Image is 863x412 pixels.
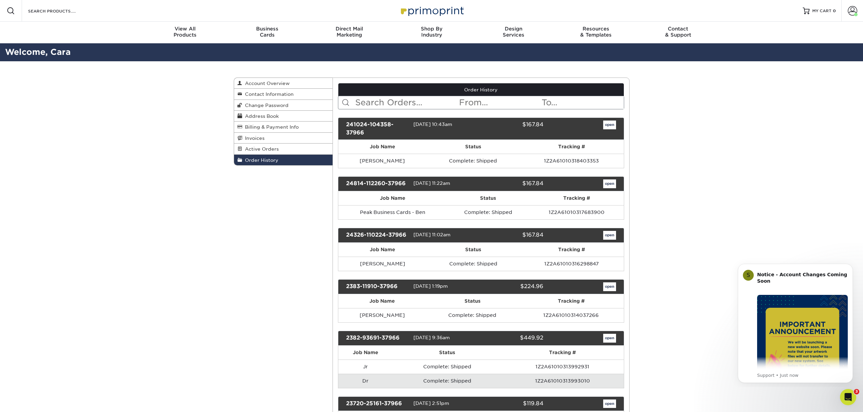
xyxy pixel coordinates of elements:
[234,144,333,154] a: Active Orders
[338,374,393,388] td: Dr
[555,26,637,32] span: Resources
[603,399,616,408] a: open
[144,26,226,32] span: View All
[338,360,393,374] td: Jr
[473,26,555,32] span: Design
[341,231,413,240] div: 24326-110224-37966
[603,282,616,291] a: open
[338,154,427,168] td: [PERSON_NAME]
[341,121,413,137] div: 241024-104358-37966
[338,257,427,271] td: [PERSON_NAME]
[338,205,447,219] td: Peak Business Cards - Ben
[637,26,719,32] span: Contact
[242,103,289,108] span: Change Password
[427,140,519,154] th: Status
[427,243,520,257] th: Status
[520,243,623,257] th: Tracking #
[341,179,413,188] div: 24814-112260-37966
[426,294,519,308] th: Status
[458,96,541,109] input: From...
[242,81,290,86] span: Account Overview
[476,121,548,137] div: $167.84
[603,121,616,129] a: open
[413,232,451,237] span: [DATE] 11:02am
[242,91,294,97] span: Contact Information
[427,154,519,168] td: Complete: Shipped
[338,308,426,322] td: [PERSON_NAME]
[728,258,863,387] iframe: Intercom notifications message
[338,191,447,205] th: Job Name
[519,294,623,308] th: Tracking #
[234,122,333,132] a: Billing & Payment Info
[833,8,836,13] span: 0
[501,346,623,360] th: Tracking #
[234,111,333,122] a: Address Book
[476,231,548,240] div: $167.84
[501,374,623,388] td: 1Z2A61010313993010
[144,26,226,38] div: Products
[854,389,859,394] span: 3
[308,26,390,38] div: Marketing
[355,96,458,109] input: Search Orders...
[338,140,427,154] th: Job Name
[476,282,548,291] div: $224.96
[308,22,390,43] a: Direct MailMarketing
[603,179,616,188] a: open
[338,346,393,360] th: Job Name
[637,26,719,38] div: & Support
[234,89,333,100] a: Contact Information
[447,205,529,219] td: Complete: Shipped
[476,179,548,188] div: $167.84
[144,22,226,43] a: View AllProducts
[234,100,333,111] a: Change Password
[242,135,265,141] span: Invoices
[529,205,624,219] td: 1Z2A61010317683900
[413,283,448,289] span: [DATE] 1:19pm
[242,124,299,130] span: Billing & Payment Info
[338,294,426,308] th: Job Name
[637,22,719,43] a: Contact& Support
[234,155,333,165] a: Order History
[519,308,623,322] td: 1Z2A61010314037266
[308,26,390,32] span: Direct Mail
[338,83,624,96] a: Order History
[226,26,308,38] div: Cards
[242,146,279,152] span: Active Orders
[473,26,555,38] div: Services
[447,191,529,205] th: Status
[393,360,502,374] td: Complete: Shipped
[840,389,856,405] iframe: Intercom live chat
[390,22,473,43] a: Shop ByIndustry
[226,22,308,43] a: BusinessCards
[603,334,616,343] a: open
[341,282,413,291] div: 2383-11910-37966
[413,180,450,186] span: [DATE] 11:22am
[226,26,308,32] span: Business
[393,346,502,360] th: Status
[501,360,623,374] td: 1Z2A61010313992931
[413,400,449,406] span: [DATE] 2:51pm
[390,26,473,38] div: Industry
[520,257,623,271] td: 1Z2A61010316298847
[427,257,520,271] td: Complete: Shipped
[413,122,452,127] span: [DATE] 10:43am
[413,335,450,340] span: [DATE] 9:36am
[541,96,623,109] input: To...
[519,154,623,168] td: 1Z2A61010318403353
[341,399,413,408] div: 23720-25161-37966
[234,78,333,89] a: Account Overview
[398,3,465,18] img: Primoprint
[390,26,473,32] span: Shop By
[519,140,623,154] th: Tracking #
[603,231,616,240] a: open
[426,308,519,322] td: Complete: Shipped
[476,399,548,408] div: $119.84
[242,157,278,163] span: Order History
[476,334,548,343] div: $449.92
